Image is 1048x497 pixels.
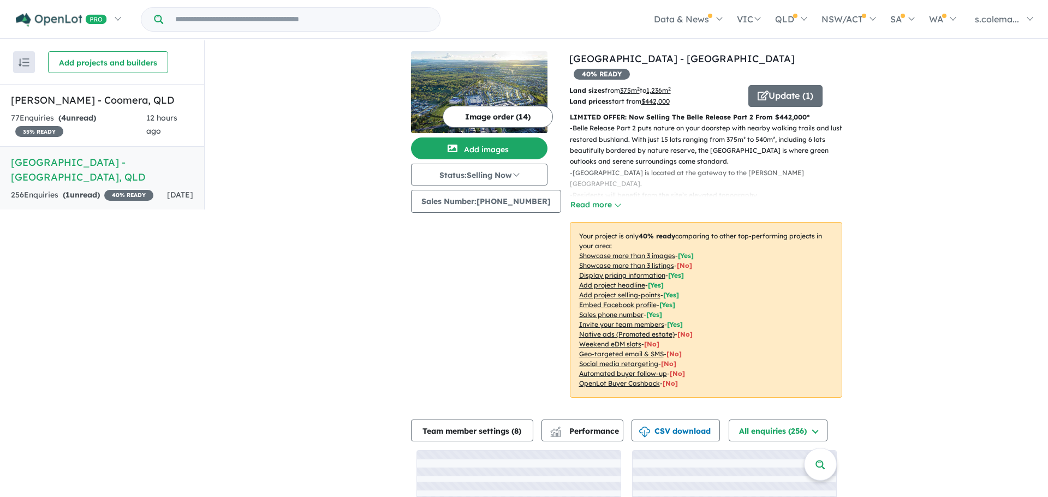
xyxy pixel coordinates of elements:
[11,189,153,202] div: 256 Enquir ies
[579,301,657,309] u: Embed Facebook profile
[641,97,670,105] u: $ 442,000
[570,167,851,190] p: - [GEOGRAPHIC_DATA] is located at the gateway to the [PERSON_NAME][GEOGRAPHIC_DATA].
[579,369,667,378] u: Automated buyer follow-up
[620,86,640,94] u: 375 m
[639,232,675,240] b: 40 % ready
[19,58,29,67] img: sort.svg
[579,330,675,338] u: Native ads (Promoted estate)
[550,430,561,437] img: bar-chart.svg
[579,340,641,348] u: Weekend eDM slots
[570,112,842,123] p: LIMITED OFFER: Now Selling The Belle Release Part 2 From $442,000*
[541,420,623,441] button: Performance
[411,51,547,133] img: Bellevue Estate - Ripley
[61,113,66,123] span: 4
[661,360,676,368] span: [No]
[579,261,674,270] u: Showcase more than 3 listings
[663,291,679,299] span: [ Yes ]
[646,310,662,319] span: [ Yes ]
[579,320,664,328] u: Invite your team members
[15,126,63,137] span: 35 % READY
[637,86,640,92] sup: 2
[411,137,547,159] button: Add images
[11,112,146,138] div: 77 Enquir ies
[677,330,693,338] span: [No]
[579,281,645,289] u: Add project headline
[570,222,842,398] p: Your project is only comparing to other top-performing projects in your area: - - - - - - - - - -...
[104,190,153,201] span: 40 % READY
[570,199,621,211] button: Read more
[646,86,671,94] u: 1,236 m
[666,350,682,358] span: [No]
[659,301,675,309] span: [ Yes ]
[677,261,692,270] span: [ No ]
[58,113,96,123] strong: ( unread)
[569,52,795,65] a: [GEOGRAPHIC_DATA] - [GEOGRAPHIC_DATA]
[975,14,1019,25] span: s.colema...
[579,350,664,358] u: Geo-targeted email & SMS
[411,420,533,441] button: Team member settings (8)
[550,427,560,433] img: line-chart.svg
[569,86,605,94] b: Land sizes
[552,426,619,436] span: Performance
[729,420,827,441] button: All enquiries (256)
[569,96,740,107] p: start from
[644,340,659,348] span: [No]
[579,271,665,279] u: Display pricing information
[663,379,678,387] span: [No]
[514,426,519,436] span: 8
[48,51,168,73] button: Add projects and builders
[667,320,683,328] span: [ Yes ]
[16,13,107,27] img: Openlot PRO Logo White
[411,190,561,213] button: Sales Number:[PHONE_NUMBER]
[411,164,547,185] button: Status:Selling Now
[579,379,660,387] u: OpenLot Buyer Cashback
[748,85,823,107] button: Update (1)
[579,310,644,319] u: Sales phone number
[146,113,177,136] span: 12 hours ago
[668,86,671,92] sup: 2
[648,281,664,289] span: [ Yes ]
[579,360,658,368] u: Social media retargeting
[165,8,438,31] input: Try estate name, suburb, builder or developer
[569,85,740,96] p: from
[668,271,684,279] span: [ Yes ]
[570,190,851,201] p: - Residents will benefit from the site’s elevated topography
[639,427,650,438] img: download icon
[11,93,193,107] h5: [PERSON_NAME] - Coomera , QLD
[65,190,70,200] span: 1
[570,123,851,167] p: - Belle Release Part 2 puts nature on your doorstep with nearby walking trails and lush, restored...
[63,190,100,200] strong: ( unread)
[443,106,553,128] button: Image order (14)
[678,252,694,260] span: [ Yes ]
[574,69,630,80] span: 40 % READY
[632,420,720,441] button: CSV download
[670,369,685,378] span: [No]
[11,155,193,184] h5: [GEOGRAPHIC_DATA] - [GEOGRAPHIC_DATA] , QLD
[640,86,671,94] span: to
[579,291,660,299] u: Add project selling-points
[167,190,193,200] span: [DATE]
[569,97,609,105] b: Land prices
[579,252,675,260] u: Showcase more than 3 images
